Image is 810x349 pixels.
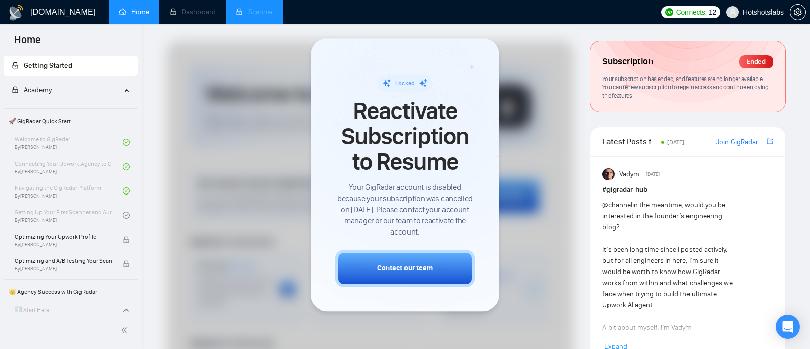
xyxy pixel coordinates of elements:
[602,184,773,196] h1: # gigradar-hub
[602,75,769,99] span: Your subscription has ended, and features are no longer available. You can renew subscription to ...
[739,55,773,68] div: Ended
[24,61,72,70] span: Getting Started
[667,139,684,146] span: [DATE]
[619,169,639,180] span: Vadym
[12,62,19,69] span: lock
[335,182,475,238] span: Your GigRadar account is disabled because your subscription was cancelled on [DATE]. Please conta...
[6,32,49,54] span: Home
[123,187,130,195] span: check-circle
[790,8,806,16] a: setting
[602,53,653,70] span: Subscription
[767,137,773,146] a: export
[602,168,615,180] img: Vadym
[646,170,660,179] span: [DATE]
[709,7,716,18] span: 12
[676,7,707,18] span: Connects:
[665,8,673,16] img: upwork-logo.png
[123,163,130,170] span: check-circle
[790,4,806,20] button: setting
[123,309,130,317] span: check-circle
[5,111,137,131] span: 🚀 GigRadar Quick Start
[8,5,24,21] img: logo
[123,139,130,146] span: check-circle
[602,135,658,148] span: Latest Posts from the GigRadar Community
[123,236,130,243] span: lock
[119,8,149,16] a: homeHome
[15,256,112,266] span: Optimizing and A/B Testing Your Scanner for Better Results
[123,260,130,267] span: lock
[767,137,773,145] span: export
[24,86,52,94] span: Academy
[716,137,765,148] a: Join GigRadar Slack Community
[602,201,632,209] span: @channel
[4,56,138,76] li: Getting Started
[5,282,137,302] span: 👑 Agency Success with GigRadar
[120,325,131,335] span: double-left
[377,263,433,274] div: Contact our team
[15,231,112,242] span: Optimizing Your Upwork Profile
[335,98,475,175] span: Reactivate Subscription to Resume
[12,86,52,94] span: Academy
[15,266,112,272] span: By [PERSON_NAME]
[729,9,736,16] span: user
[335,250,475,287] button: Contact our team
[12,86,19,93] span: lock
[395,80,415,87] span: Locked
[776,315,800,339] div: Open Intercom Messenger
[123,212,130,219] span: check-circle
[15,242,112,248] span: By [PERSON_NAME]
